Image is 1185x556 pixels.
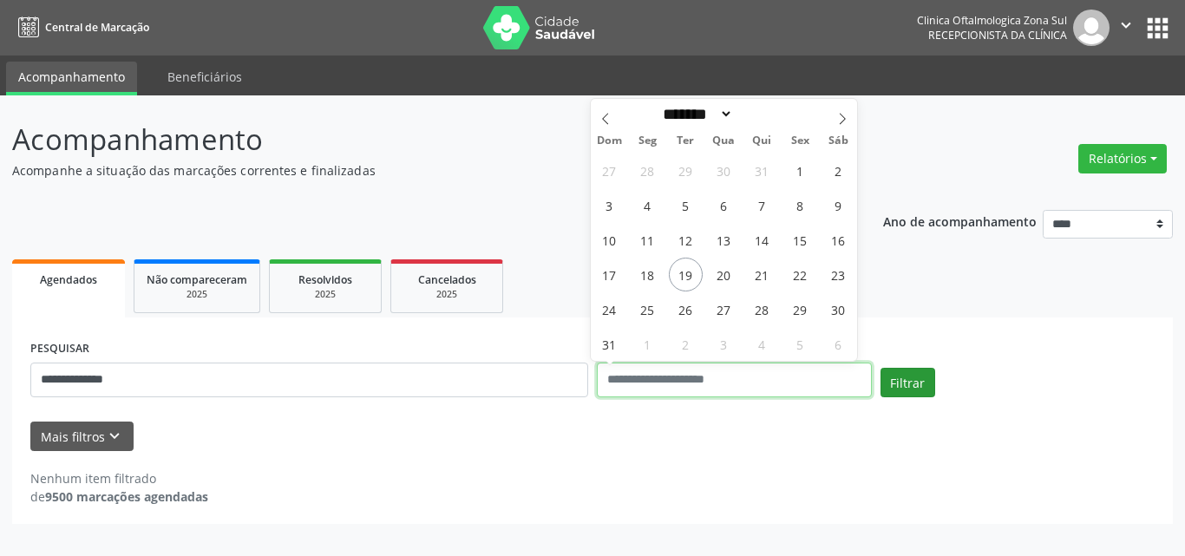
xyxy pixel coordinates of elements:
[783,154,817,187] span: Agosto 1, 2025
[707,188,741,222] span: Agosto 6, 2025
[704,135,743,147] span: Qua
[917,13,1067,28] div: Clinica Oftalmologica Zona Sul
[745,188,779,222] span: Agosto 7, 2025
[707,327,741,361] span: Setembro 3, 2025
[819,135,857,147] span: Sáb
[592,154,626,187] span: Julho 27, 2025
[707,292,741,326] span: Agosto 27, 2025
[745,292,779,326] span: Agosto 28, 2025
[592,223,626,257] span: Agosto 10, 2025
[822,188,855,222] span: Agosto 9, 2025
[883,210,1037,232] p: Ano de acompanhamento
[30,336,89,363] label: PESQUISAR
[745,223,779,257] span: Agosto 14, 2025
[783,292,817,326] span: Agosto 29, 2025
[298,272,352,287] span: Resolvidos
[628,135,666,147] span: Seg
[403,288,490,301] div: 2025
[147,288,247,301] div: 2025
[1142,13,1173,43] button: apps
[591,135,629,147] span: Dom
[881,368,935,397] button: Filtrar
[418,272,476,287] span: Cancelados
[669,292,703,326] span: Agosto 26, 2025
[783,258,817,291] span: Agosto 22, 2025
[669,258,703,291] span: Agosto 19, 2025
[783,327,817,361] span: Setembro 5, 2025
[666,135,704,147] span: Ter
[155,62,254,92] a: Beneficiários
[707,223,741,257] span: Agosto 13, 2025
[822,258,855,291] span: Agosto 23, 2025
[45,20,149,35] span: Central de Marcação
[631,292,665,326] span: Agosto 25, 2025
[1078,144,1167,173] button: Relatórios
[6,62,137,95] a: Acompanhamento
[822,327,855,361] span: Setembro 6, 2025
[745,154,779,187] span: Julho 31, 2025
[30,422,134,452] button: Mais filtroskeyboard_arrow_down
[631,327,665,361] span: Setembro 1, 2025
[707,258,741,291] span: Agosto 20, 2025
[1110,10,1142,46] button: 
[745,327,779,361] span: Setembro 4, 2025
[105,427,124,446] i: keyboard_arrow_down
[928,28,1067,43] span: Recepcionista da clínica
[631,258,665,291] span: Agosto 18, 2025
[631,223,665,257] span: Agosto 11, 2025
[30,487,208,506] div: de
[592,188,626,222] span: Agosto 3, 2025
[781,135,819,147] span: Sex
[743,135,781,147] span: Qui
[592,327,626,361] span: Agosto 31, 2025
[707,154,741,187] span: Julho 30, 2025
[592,292,626,326] span: Agosto 24, 2025
[30,469,208,487] div: Nenhum item filtrado
[40,272,97,287] span: Agendados
[45,488,208,505] strong: 9500 marcações agendadas
[669,327,703,361] span: Setembro 2, 2025
[745,258,779,291] span: Agosto 21, 2025
[733,105,790,123] input: Year
[631,188,665,222] span: Agosto 4, 2025
[669,223,703,257] span: Agosto 12, 2025
[12,118,825,161] p: Acompanhamento
[147,272,247,287] span: Não compareceram
[669,154,703,187] span: Julho 29, 2025
[822,223,855,257] span: Agosto 16, 2025
[658,105,734,123] select: Month
[822,292,855,326] span: Agosto 30, 2025
[1073,10,1110,46] img: img
[631,154,665,187] span: Julho 28, 2025
[1116,16,1136,35] i: 
[592,258,626,291] span: Agosto 17, 2025
[12,13,149,42] a: Central de Marcação
[282,288,369,301] div: 2025
[783,223,817,257] span: Agosto 15, 2025
[822,154,855,187] span: Agosto 2, 2025
[669,188,703,222] span: Agosto 5, 2025
[12,161,825,180] p: Acompanhe a situação das marcações correntes e finalizadas
[783,188,817,222] span: Agosto 8, 2025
